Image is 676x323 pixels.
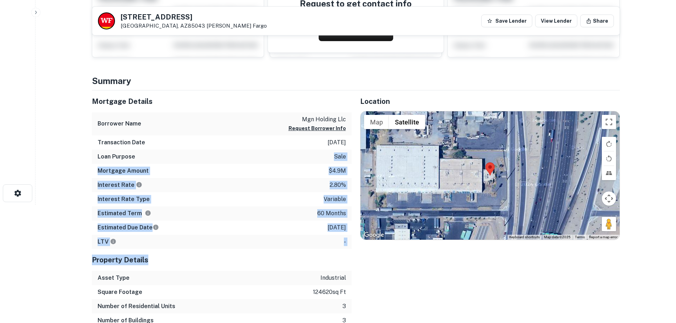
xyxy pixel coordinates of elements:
button: Map camera controls [602,191,616,206]
h6: Transaction Date [98,138,145,147]
svg: Term is based on a standard schedule for this type of loan. [145,210,151,216]
p: industrial [320,274,346,282]
a: Report a map error [589,235,617,239]
button: Request Borrower Info [288,124,346,133]
p: $4.9m [329,167,346,175]
h6: Interest Rate Type [98,195,150,204]
p: [DATE] [328,223,346,232]
h6: Estimated Due Date [98,223,159,232]
span: Map data ©2025 [544,235,571,239]
h5: [STREET_ADDRESS] [121,13,267,21]
h6: Interest Rate [98,181,142,189]
button: Tilt map [602,166,616,180]
h6: Borrower Name [98,119,141,128]
p: sale [334,152,346,161]
a: Terms (opens in new tab) [575,235,585,239]
svg: LTVs displayed on the website are for informational purposes only and may be reported incorrectly... [110,238,116,245]
button: Share [580,15,614,27]
p: [DATE] [328,138,346,147]
button: Show street map [364,115,389,129]
svg: The interest rates displayed on the website are for informational purposes only and may be report... [136,182,142,188]
a: View Lender [535,15,577,27]
h5: Location [360,96,620,107]
p: 3 [342,302,346,311]
button: Keyboard shortcuts [509,235,540,240]
iframe: Chat Widget [641,266,676,300]
h6: Loan Purpose [98,152,135,161]
a: Open this area in Google Maps (opens a new window) [362,230,386,240]
h6: Square Footage [98,288,142,296]
p: 60 months [317,209,346,218]
button: Toggle fullscreen view [602,115,616,129]
svg: Estimate is based on a standard schedule for this type of loan. [153,224,159,230]
p: 2.80% [330,181,346,189]
p: variable [324,195,346,204]
button: Save Lender [481,15,532,27]
button: Show satellite imagery [389,115,425,129]
h6: Number of Residential Units [98,302,175,311]
a: [PERSON_NAME] Fargo [207,23,267,29]
button: Rotate map counterclockwise [602,151,616,166]
p: 124620 sq ft [313,288,346,296]
p: [GEOGRAPHIC_DATA], AZ85043 [121,23,267,29]
h6: Estimated Term [98,209,151,218]
img: Google [362,230,386,240]
h6: Asset Type [98,274,130,282]
h6: LTV [98,238,116,246]
h5: Property Details [92,255,352,265]
p: - [344,238,346,246]
h6: Mortgage Amount [98,167,149,175]
p: mgn holding llc [288,115,346,124]
h5: Mortgage Details [92,96,352,107]
button: Rotate map clockwise [602,137,616,151]
h4: Summary [92,74,620,87]
button: Drag Pegman onto the map to open Street View [602,217,616,231]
